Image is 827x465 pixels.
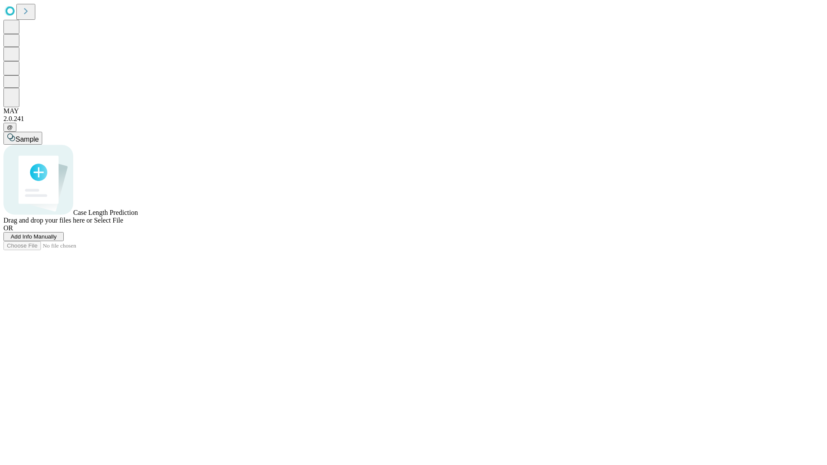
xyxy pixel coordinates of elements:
span: Sample [16,136,39,143]
button: @ [3,123,16,132]
span: Add Info Manually [11,233,57,240]
div: 2.0.241 [3,115,824,123]
span: Case Length Prediction [73,209,138,216]
span: Select File [94,217,123,224]
button: Add Info Manually [3,232,64,241]
div: MAY [3,107,824,115]
span: @ [7,124,13,130]
span: OR [3,224,13,232]
span: Drag and drop your files here or [3,217,92,224]
button: Sample [3,132,42,145]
